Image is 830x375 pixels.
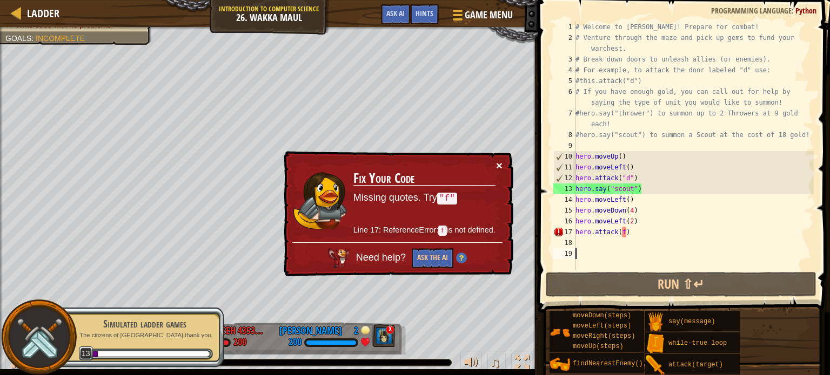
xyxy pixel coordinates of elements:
button: Ask the AI [412,248,453,268]
img: portrait.png [645,333,666,354]
span: Goals [5,34,31,43]
code: f [438,226,447,236]
span: say(message) [668,318,715,325]
span: while-true loop [668,339,727,347]
span: moveRight(steps) [573,332,635,340]
p: Missing quotes. Try [353,191,496,205]
img: swords.png [15,313,64,362]
div: 13 [553,183,575,194]
span: Programming language [711,5,792,16]
img: portrait.png [645,312,666,332]
div: 6 [553,86,575,108]
div: Simulated ladder games [77,316,213,331]
span: Ladder [27,6,59,21]
div: 5 [553,76,575,86]
img: duck_illia.png [293,171,347,230]
div: 1 [553,22,575,32]
span: Incomplete [36,34,85,43]
img: portrait.png [550,322,570,343]
div: 16 [553,216,575,227]
span: 13 [79,346,93,361]
img: AI [328,248,350,268]
div: 18 [553,237,575,248]
span: Ask AI [386,8,405,18]
div: 3 [553,54,575,65]
div: 17 [553,227,575,237]
div: 14 [553,194,575,205]
div: 9 [553,140,575,151]
span: attack(target) [668,361,723,369]
img: portrait.png [550,354,570,374]
span: moveLeft(steps) [573,322,631,330]
button: Run ⇧↵ [546,272,816,297]
a: Ladder [22,6,59,21]
div: 10 [554,151,575,162]
div: [PERSON_NAME] [279,324,342,338]
div: 2 [347,324,358,333]
p: The citizens of [GEOGRAPHIC_DATA] thank you. [77,331,213,339]
span: : [31,34,36,43]
div: 4 [553,65,575,76]
button: × [496,160,503,171]
span: moveDown(steps) [573,312,631,319]
div: x [386,325,394,334]
div: 19 [553,248,575,259]
span: moveUp(steps) [573,343,624,350]
span: Need help? [356,252,409,263]
span: findNearestEnemy() [573,360,643,367]
div: 200 [233,338,246,347]
button: Game Menu [444,4,519,30]
button: Toggle fullscreen [511,353,533,375]
div: EmmaleeH 435345 [193,324,263,338]
div: 2 [553,32,575,54]
div: 7 [553,108,575,129]
span: : [792,5,795,16]
span: Hints [416,8,433,18]
img: thang_avatar_frame.png [372,324,396,347]
div: 200 [289,338,302,347]
div: 11 [554,162,575,173]
div: 12 [554,173,575,183]
h3: Fix Your Code [353,171,496,186]
span: Game Menu [465,8,513,22]
span: ♫ [490,354,500,371]
button: Adjust volume [460,353,482,375]
div: 8 [553,129,575,140]
span: Python [795,5,816,16]
div: 15 [553,205,575,216]
button: ♫ [487,353,506,375]
code: "f" [437,193,457,204]
p: Line 17: ReferenceError: is not defined. [353,224,496,236]
img: Hint [456,253,467,263]
button: Ask AI [381,4,410,24]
